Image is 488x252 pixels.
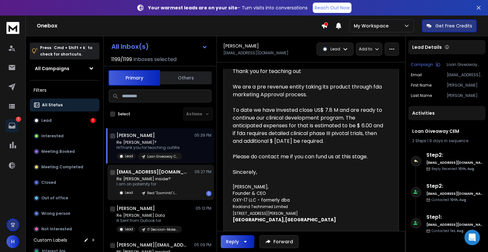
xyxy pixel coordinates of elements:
button: Forward [259,235,299,248]
p: Lead [330,47,340,52]
strong: Your warmest leads are on your site [148,5,238,11]
b: [GEOGRAPHIC_DATA],[GEOGRAPHIC_DATA] [233,217,336,223]
p: Closed [41,180,56,185]
p: I am on paternity for [117,182,182,187]
button: Get Free Credits [422,19,477,32]
span: 10th, Aug [458,166,474,171]
p: Re: [PERSON_NAME] insider? [117,176,182,182]
p: IT Decision-Makers | Optivate Solutions [147,227,178,232]
span: 1st, Aug [450,228,463,233]
p: My Workspace [354,23,391,29]
h1: [PERSON_NAME] [223,43,259,49]
div: OXY-17 LLC - formerly dba [233,197,384,204]
h1: [PERSON_NAME] [117,205,155,212]
p: Re: [PERSON_NAME] Data [117,213,182,218]
p: Last Name [411,93,432,98]
p: Lead [125,154,133,159]
div: Founder & CEO [233,190,384,197]
p: [EMAIL_ADDRESS][DOMAIN_NAME] [223,50,289,56]
div: We are a pre revenue entity taking its product through fda marketing Approval process. [233,83,384,99]
p: Meeting Booked [41,149,75,154]
p: Reply Received [432,166,474,171]
p: Re: [PERSON_NAME]? [117,140,182,145]
p: Wrong person [41,211,70,216]
span: 9 days in sequence [429,138,468,143]
p: 05:27 PM [195,169,211,174]
p: Interested [41,133,64,139]
button: Out of office [30,192,99,205]
button: H [6,235,19,248]
span: 2 Steps [412,138,426,143]
button: Not Interested [30,223,99,236]
div: Reply [226,238,239,245]
p: Lead Details [412,44,442,50]
button: All Status [30,99,99,111]
a: Reach Out Now [313,3,351,13]
p: Not Interested [41,226,72,232]
h3: Custom Labels [34,237,67,243]
div: Sincerely, [233,168,384,176]
h3: Inboxes selected [133,56,177,63]
div: Activities [408,106,485,120]
p: 05:12 PM [196,206,211,211]
a: 1 [5,119,18,132]
h1: All Campaigns [35,65,69,72]
span: Rockland Technimed Limited [233,204,288,209]
span: Cmd + Shift + k [53,44,86,51]
div: Thank you for teaching out [233,68,384,75]
p: Add to [359,47,372,52]
span: 10th, Aug [450,197,466,202]
button: Meeting Completed [30,161,99,173]
p: [PERSON_NAME] [447,83,483,88]
p: Reach Out Now [315,5,350,11]
p: Press to check for shortcuts. [40,45,92,58]
span: 1199 / 1199 [111,56,132,63]
div: Open Intercom Messenger [464,230,480,245]
h6: [EMAIL_ADDRESS][DOMAIN_NAME] [426,160,483,165]
h1: [PERSON_NAME] [117,132,155,139]
p: Real "ZoomInfo" Lead List [147,191,178,195]
p: All Status [42,102,63,108]
button: All Campaigns [30,62,99,75]
p: [PERSON_NAME] [447,93,483,98]
p: Meeting Completed [41,164,83,170]
div: Please do contact me if you can fund us at this stage. [233,153,384,161]
div: | [412,138,482,143]
h6: Step 2 : [426,151,483,159]
button: Others [160,71,212,85]
p: Get Free Credits [435,23,472,29]
p: Loan Giveaway CEM [447,62,483,67]
button: Campaign [411,62,440,67]
p: Lead [125,227,133,232]
h6: [EMAIL_ADDRESS][DOMAIN_NAME] [426,191,483,196]
p: Campaign [411,62,433,67]
p: Lead [125,190,133,195]
label: Select [118,111,130,117]
button: Reply [221,235,254,248]
h6: [EMAIL_ADDRESS][DOMAIN_NAME] [426,222,483,227]
p: Contacted [432,228,463,233]
h6: Step 1 : [426,213,483,221]
p: First Name [411,83,432,88]
button: Wrong person [30,207,99,220]
button: Primary [108,70,160,86]
h3: Filters [30,86,99,95]
span: [STREET_ADDRESS][PERSON_NAME] [233,211,298,216]
h6: Step 2 : [426,182,483,190]
h1: [EMAIL_ADDRESS][DOMAIN_NAME] [117,169,188,175]
h1: Loan Giveaway CEM [412,128,482,134]
div: 1 [90,118,96,123]
p: [EMAIL_ADDRESS][DOMAIN_NAME] [447,72,483,78]
p: – Turn visits into conversations [148,5,308,11]
div: [PERSON_NAME], [233,184,384,190]
p: 1 [16,117,21,122]
button: Meeting Booked [30,145,99,158]
p: 05:09 PM [194,242,211,247]
p: 05:39 PM [194,133,211,138]
p: Lead [41,118,52,123]
div: 1 [206,191,211,196]
h1: All Inbox(s) [111,43,149,50]
button: Interested [30,130,99,142]
p: Loan Giveaway CEM [147,154,178,159]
